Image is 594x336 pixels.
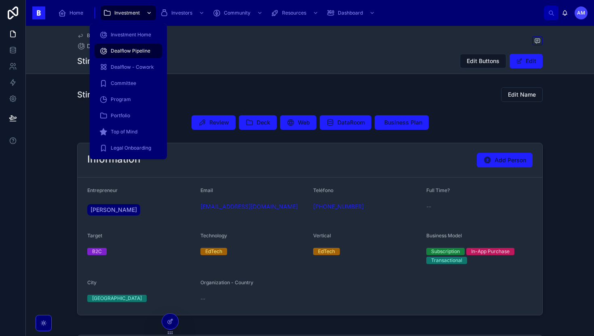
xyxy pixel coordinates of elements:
span: Business Model [426,232,462,239]
span: Add Person [495,156,526,164]
span: Organization - Country [200,279,253,285]
span: Resources [282,10,306,16]
h2: Information [87,153,140,166]
span: Home [70,10,83,16]
span: Dealflow Pipeline [87,42,134,50]
span: Teléfono [313,187,333,193]
span: Review [209,118,229,127]
span: Community [224,10,251,16]
span: [PERSON_NAME] [91,206,137,214]
span: Edit Buttons [467,57,499,65]
a: Investment [101,6,156,20]
div: EdTech [205,248,222,255]
button: Edit Name [501,87,543,102]
span: Investment [114,10,140,16]
a: Top of Mind [95,125,162,139]
span: Committee [111,80,136,87]
div: B2C [92,248,102,255]
span: Investors [171,10,192,16]
span: Dashboard [338,10,363,16]
div: scrollable content [52,4,544,22]
a: Dealflow - Cowork [95,60,162,74]
button: Edit Buttons [460,54,506,68]
h1: Stimul8 [77,89,107,100]
span: Entrepreneur [87,187,118,193]
span: Vertical [313,232,331,239]
h1: Stimul8 [77,55,107,67]
a: Portfolio [95,108,162,123]
span: Web [298,118,310,127]
span: Business Plan [384,118,422,127]
button: Edit [510,54,543,68]
span: Back to Dealflow Pipeline [87,32,145,39]
span: Program [111,96,131,103]
span: Investment Home [111,32,151,38]
a: Home [56,6,89,20]
span: AM [577,10,585,16]
a: Back to Dealflow Pipeline [77,32,145,39]
span: Target [87,232,102,239]
a: Investors [158,6,209,20]
button: Deck [239,115,277,130]
a: [PERSON_NAME] [87,204,140,216]
span: Dealflow - Cowork [111,64,154,70]
span: Email [200,187,213,193]
a: Program [95,92,162,107]
span: Full Time? [426,187,450,193]
span: Top of Mind [111,129,137,135]
a: [PHONE_NUMBER] [313,203,364,211]
div: [GEOGRAPHIC_DATA] [92,295,142,302]
button: Add Person [477,153,533,167]
span: Dealflow Pipeline [111,48,150,54]
span: -- [426,203,431,211]
a: Dashboard [324,6,379,20]
div: Transactional [431,257,462,264]
button: DataRoom [320,115,371,130]
a: Committee [95,76,162,91]
a: Community [210,6,267,20]
a: [EMAIL_ADDRESS][DOMAIN_NAME] [200,203,298,211]
button: Web [280,115,316,130]
a: Investment Home [95,27,162,42]
span: Deck [257,118,270,127]
span: Technology [200,232,227,239]
span: Edit Name [508,91,536,99]
a: Dealflow Pipeline [77,42,134,50]
div: Subscription [431,248,460,255]
span: DataRoom [337,118,365,127]
div: In-App Purchase [471,248,510,255]
span: Legal Onboarding [111,145,151,151]
span: City [87,279,97,285]
span: Portfolio [111,112,130,119]
div: EdTech [318,248,335,255]
a: Legal Onboarding [95,141,162,155]
button: Review [192,115,236,130]
a: Resources [268,6,322,20]
button: Business Plan [375,115,429,130]
span: -- [200,295,205,303]
a: Dealflow Pipeline [95,44,162,58]
img: App logo [32,6,45,19]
